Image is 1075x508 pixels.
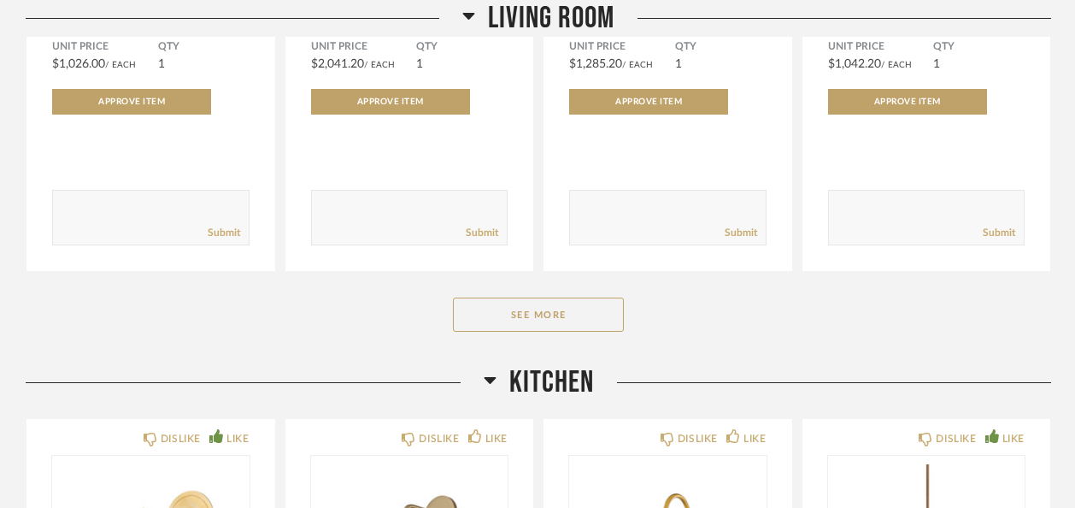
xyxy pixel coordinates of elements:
a: Submit [466,226,498,240]
span: Unit Price [52,40,158,54]
a: Submit [983,226,1015,240]
div: LIKE [743,430,766,447]
span: / Each [364,61,395,69]
span: / Each [881,61,912,69]
div: LIKE [485,430,508,447]
span: QTY [416,40,508,54]
span: Unit Price [311,40,417,54]
span: $1,285.20 [569,58,622,70]
span: Kitchen [509,364,594,401]
div: DISLIKE [161,430,201,447]
span: Approve Item [357,97,424,106]
button: Approve Item [828,89,987,115]
span: $2,041.20 [311,58,364,70]
span: $1,026.00 [52,58,105,70]
span: QTY [675,40,767,54]
span: QTY [158,40,250,54]
div: DISLIKE [678,430,718,447]
span: Unit Price [569,40,675,54]
a: Submit [725,226,757,240]
span: QTY [933,40,1025,54]
span: Approve Item [874,97,941,106]
div: DISLIKE [936,430,976,447]
span: 1 [933,58,940,70]
div: LIKE [1002,430,1025,447]
span: Approve Item [98,97,165,106]
span: $1,042.20 [828,58,881,70]
button: See More [453,298,624,332]
button: Approve Item [52,89,211,115]
div: LIKE [226,430,249,447]
span: / Each [622,61,653,69]
span: 1 [158,58,165,70]
a: Submit [208,226,240,240]
div: DISLIKE [419,430,459,447]
span: / Each [105,61,136,69]
span: Approve Item [615,97,682,106]
span: Unit Price [828,40,934,54]
span: 1 [416,58,423,70]
span: 1 [675,58,682,70]
button: Approve Item [311,89,470,115]
button: Approve Item [569,89,728,115]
